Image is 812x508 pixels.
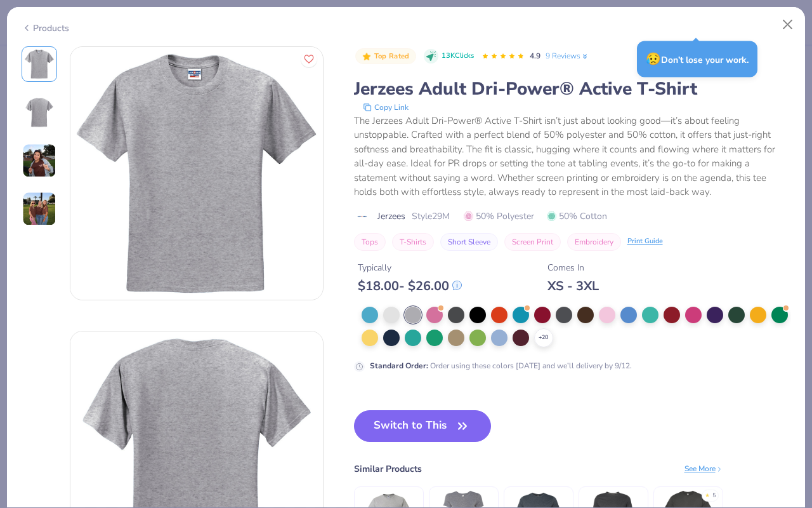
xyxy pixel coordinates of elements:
img: Back [24,97,55,128]
span: 50% Cotton [547,210,607,223]
img: Front [24,49,55,79]
button: Badge Button [355,48,416,65]
div: Print Guide [627,236,663,247]
button: Short Sleeve [440,233,498,251]
div: $ 18.00 - $ 26.00 [358,278,462,294]
img: brand logo [354,211,371,222]
div: 4.9 Stars [481,46,525,67]
span: 😥 [646,51,661,67]
button: T-Shirts [392,233,434,251]
div: ★ [705,491,710,497]
span: 13K Clicks [442,51,474,62]
button: Tops [354,233,386,251]
div: See More [684,463,723,474]
button: Like [301,51,317,67]
div: Comes In [547,261,599,274]
div: XS - 3XL [547,278,599,294]
strong: Standard Order : [370,361,428,371]
div: The Jerzees Adult Dri-Power® Active T-Shirt isn’t just about looking good—it’s about feeling unst... [354,114,791,199]
img: User generated content [22,144,56,178]
span: Jerzees [377,210,405,223]
img: Front [70,47,323,300]
div: 5 [712,491,716,500]
button: Switch to This [354,410,492,442]
button: Close [776,13,800,37]
a: 9 Reviews [546,50,589,62]
img: User generated content [22,192,56,226]
div: Order using these colors [DATE] and we’ll delivery by 9/12. [370,360,632,371]
button: copy to clipboard [359,101,412,114]
span: 50% Polyester [464,210,534,223]
button: Screen Print [504,233,561,251]
div: Similar Products [354,462,422,476]
div: Products [22,22,69,35]
span: Top Rated [374,53,410,60]
div: Don’t lose your work. [637,41,757,77]
div: Jerzees Adult Dri-Power® Active T-Shirt [354,77,791,101]
span: + 20 [539,333,548,342]
button: Embroidery [567,233,621,251]
img: Top Rated sort [362,51,372,62]
span: Style 29M [412,210,450,223]
div: Typically [358,261,462,274]
span: 4.9 [530,51,540,61]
